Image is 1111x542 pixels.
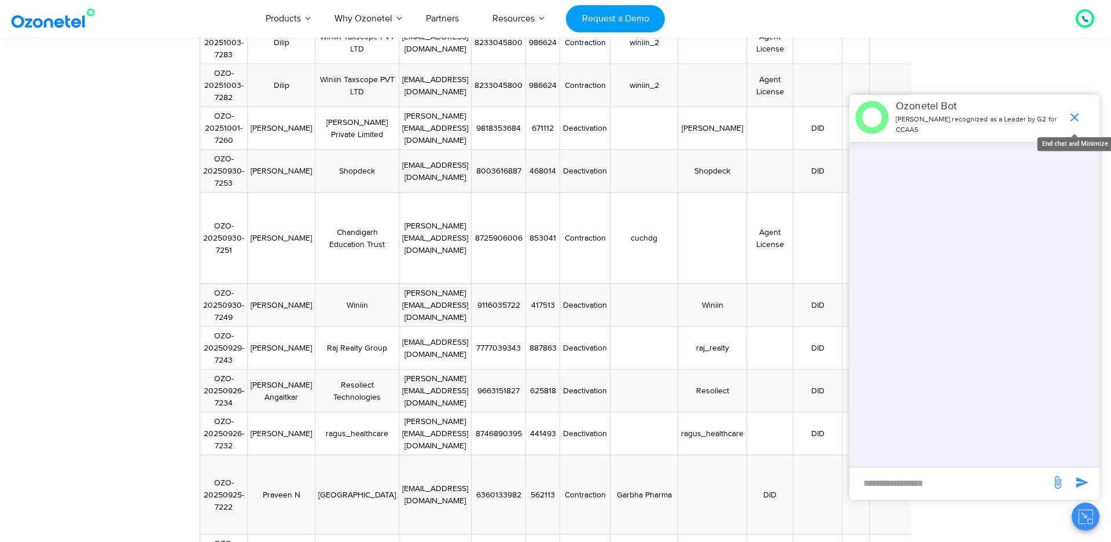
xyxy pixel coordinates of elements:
[610,64,678,107] td: winiin_2
[472,21,526,64] td: 8233045800
[315,107,399,150] td: [PERSON_NAME] Private Limited
[747,21,793,64] td: Agent License
[793,150,843,193] td: DID
[793,412,843,455] td: DID
[560,107,610,150] td: Deactivation
[315,327,399,370] td: Raj Realty Group
[526,107,560,150] td: 671112
[399,284,472,327] td: [PERSON_NAME][EMAIL_ADDRESS][DOMAIN_NAME]
[472,64,526,107] td: 8233045800
[315,412,399,455] td: ragus_healthcare
[315,455,399,534] td: [GEOGRAPHIC_DATA]
[399,150,472,193] td: [EMAIL_ADDRESS][DOMAIN_NAME]
[560,412,610,455] td: Deactivation
[248,455,315,534] td: Praveen N
[472,412,526,455] td: 8746890395
[526,370,560,412] td: 625818
[1046,471,1069,494] span: send message
[526,193,560,284] td: 853041
[315,193,399,284] td: Chandigarh Education Trust
[472,150,526,193] td: 8003616887
[678,150,747,193] td: Shopdeck
[248,21,315,64] td: Dilip
[248,327,315,370] td: [PERSON_NAME]
[200,193,248,284] td: OZO-20250930-7251
[526,327,560,370] td: 887863
[248,107,315,150] td: [PERSON_NAME]
[793,327,843,370] td: DID
[560,327,610,370] td: Deactivation
[248,412,315,455] td: [PERSON_NAME]
[793,284,843,327] td: DID
[200,21,248,64] td: OZO-20251003-7283
[200,412,248,455] td: OZO-20250926-7232
[200,370,248,412] td: OZO-20250926-7234
[472,193,526,284] td: 8725906006
[315,64,399,107] td: Winiin Taxscope PVT LTD
[678,284,747,327] td: Winiin
[560,64,610,107] td: Contraction
[855,473,1045,494] div: new-msg-input
[560,21,610,64] td: Contraction
[472,455,526,534] td: 6360133982
[399,21,472,64] td: [EMAIL_ADDRESS][DOMAIN_NAME]
[248,64,315,107] td: Dilip
[200,327,248,370] td: OZO-20250929-7243
[678,370,747,412] td: Resollect
[200,150,248,193] td: OZO-20250930-7253
[896,115,1062,135] p: [PERSON_NAME] recognized as a Leader by G2 for CCAAS
[678,107,747,150] td: [PERSON_NAME]
[315,284,399,327] td: Winiin
[526,21,560,64] td: 986624
[855,101,889,134] img: header
[747,64,793,107] td: Agent License
[793,107,843,150] td: DID
[560,193,610,284] td: Contraction
[315,370,399,412] td: Resollect Technologies
[1063,106,1086,129] span: end chat or minimize
[560,150,610,193] td: Deactivation
[248,150,315,193] td: [PERSON_NAME]
[560,455,610,534] td: Contraction
[248,370,315,412] td: [PERSON_NAME] Angaitkar
[793,370,843,412] td: DID
[472,370,526,412] td: 9663151827
[1070,471,1094,494] span: send message
[200,107,248,150] td: OZO-20251001-7260
[472,284,526,327] td: 9116035722
[472,107,526,150] td: 9818353684
[560,284,610,327] td: Deactivation
[526,412,560,455] td: 441493
[200,455,248,534] td: OZO-20250925-7222
[747,455,793,534] td: DID
[896,99,1062,115] p: Ozonetel Bot
[399,64,472,107] td: [EMAIL_ADDRESS][DOMAIN_NAME]
[315,150,399,193] td: Shopdeck
[399,370,472,412] td: [PERSON_NAME][EMAIL_ADDRESS][DOMAIN_NAME]
[747,193,793,284] td: Agent License
[526,150,560,193] td: 468014
[200,284,248,327] td: OZO-20250930-7249
[399,455,472,534] td: [EMAIL_ADDRESS][DOMAIN_NAME]
[678,327,747,370] td: raj_realty
[399,193,472,284] td: [PERSON_NAME][EMAIL_ADDRESS][DOMAIN_NAME]
[248,193,315,284] td: [PERSON_NAME]
[610,455,678,534] td: Garbha Pharma
[399,107,472,150] td: [PERSON_NAME][EMAIL_ADDRESS][DOMAIN_NAME]
[526,284,560,327] td: 417513
[399,412,472,455] td: [PERSON_NAME][EMAIL_ADDRESS][DOMAIN_NAME]
[526,455,560,534] td: 562113
[472,327,526,370] td: 7777039343
[610,21,678,64] td: winiin_2
[610,193,678,284] td: cuchdg
[678,412,747,455] td: ragus_healthcare
[200,64,248,107] td: OZO-20251003-7282
[315,21,399,64] td: Winiin Taxscope PVT LTD
[1072,503,1099,530] button: Close chat
[248,284,315,327] td: [PERSON_NAME]
[560,370,610,412] td: Deactivation
[526,64,560,107] td: 986624
[566,5,665,32] a: Request a Demo
[399,327,472,370] td: [EMAIL_ADDRESS][DOMAIN_NAME]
